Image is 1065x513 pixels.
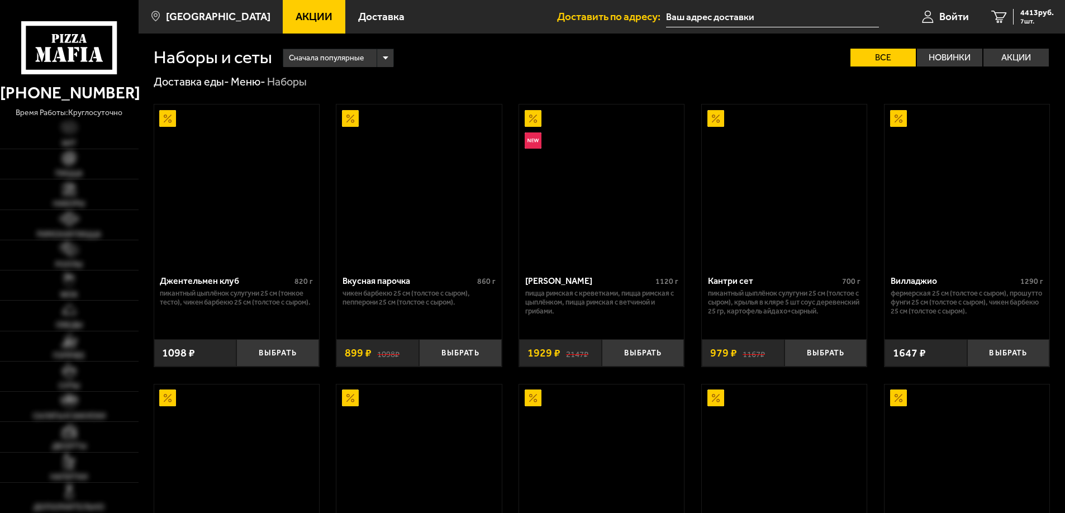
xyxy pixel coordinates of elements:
p: Фермерская 25 см (толстое с сыром), Прошутто Фунги 25 см (толстое с сыром), Чикен Барбекю 25 см (... [891,289,1043,316]
a: АкционныйНовинкаМама Миа [519,104,684,267]
div: Вкусная парочка [343,275,474,286]
span: 820 г [294,277,313,286]
s: 2147 ₽ [566,348,588,359]
span: Хит [61,140,77,148]
img: Акционный [525,389,541,406]
button: Выбрать [419,339,502,367]
a: АкционныйКантри сет [702,104,867,267]
button: Выбрать [602,339,684,367]
img: Акционный [707,110,724,127]
span: Доставить по адресу: [557,11,666,22]
img: Акционный [890,110,907,127]
button: Выбрать [236,339,319,367]
button: Выбрать [785,339,867,367]
span: 7 шт. [1020,18,1054,25]
span: Салаты и закуски [33,412,106,420]
span: Десерты [52,443,87,450]
a: АкционныйДжентельмен клуб [154,104,319,267]
div: Кантри сет [708,275,839,286]
div: Наборы [267,75,307,89]
s: 1167 ₽ [743,348,765,359]
div: Вилладжио [891,275,1018,286]
div: Джентельмен клуб [160,275,291,286]
span: Наборы [53,200,85,208]
img: Акционный [159,389,176,406]
h1: Наборы и сеты [154,49,272,66]
label: Акции [983,49,1049,66]
span: Акции [296,11,332,22]
span: Горячее [53,352,85,360]
span: 1647 ₽ [893,348,926,359]
input: Ваш адрес доставки [666,7,879,27]
span: 979 ₽ [710,348,737,359]
span: Пицца [55,170,83,178]
label: Все [850,49,916,66]
span: 700 г [842,277,860,286]
span: 1929 ₽ [527,348,560,359]
span: Дополнительно [34,503,104,511]
span: [GEOGRAPHIC_DATA] [166,11,270,22]
p: Пикантный цыплёнок сулугуни 25 см (толстое с сыром), крылья в кляре 5 шт соус деревенский 25 гр, ... [708,289,860,316]
img: Акционный [707,389,724,406]
span: Роллы [55,261,83,269]
p: Чикен Барбекю 25 см (толстое с сыром), Пепперони 25 см (толстое с сыром). [343,289,495,307]
button: Выбрать [967,339,1050,367]
s: 1098 ₽ [377,348,400,359]
span: Сначала популярные [289,47,364,69]
span: 1120 г [655,277,678,286]
a: АкционныйВкусная парочка [336,104,501,267]
span: Напитки [50,473,88,481]
img: Акционный [342,389,359,406]
p: Пикантный цыплёнок сулугуни 25 см (тонкое тесто), Чикен Барбекю 25 см (толстое с сыром). [160,289,312,307]
p: Пицца Римская с креветками, Пицца Римская с цыплёнком, Пицца Римская с ветчиной и грибами. [525,289,678,316]
span: Обеды [56,321,83,329]
div: [PERSON_NAME] [525,275,652,286]
span: 899 ₽ [345,348,372,359]
span: 1098 ₽ [162,348,195,359]
img: Акционный [525,110,541,127]
span: Супы [59,382,80,390]
img: Новинка [525,132,541,149]
span: 1290 г [1020,277,1043,286]
label: Новинки [917,49,982,66]
span: 860 г [477,277,496,286]
img: Акционный [890,389,907,406]
span: Доставка [358,11,405,22]
span: Римская пицца [37,231,101,239]
img: Акционный [342,110,359,127]
a: АкционныйВилладжио [885,104,1049,267]
span: WOK [60,291,78,299]
a: Доставка еды- [154,75,229,88]
span: 4413 руб. [1020,9,1054,17]
span: Войти [939,11,969,22]
img: Акционный [159,110,176,127]
a: Меню- [231,75,265,88]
